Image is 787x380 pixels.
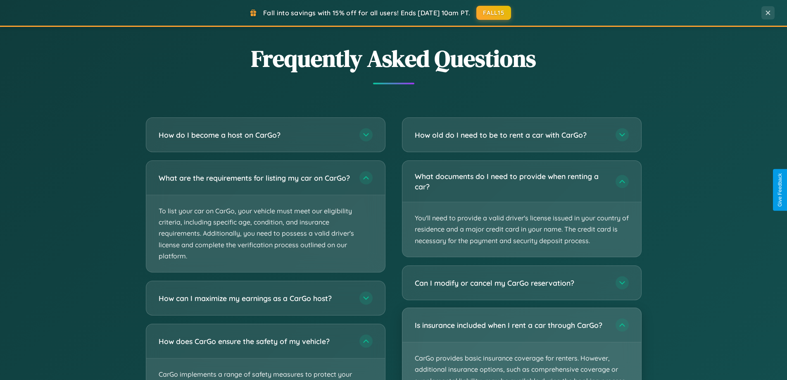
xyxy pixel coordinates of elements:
h3: How do I become a host on CarGo? [159,130,351,140]
h3: How old do I need to be to rent a car with CarGo? [415,130,607,140]
div: Give Feedback [777,173,783,207]
h3: How can I maximize my earnings as a CarGo host? [159,293,351,304]
h2: Frequently Asked Questions [146,43,642,74]
h3: What documents do I need to provide when renting a car? [415,171,607,191]
p: To list your car on CarGo, your vehicle must meet our eligibility criteria, including specific ag... [146,195,385,272]
h3: Is insurance included when I rent a car through CarGo? [415,320,607,330]
span: Fall into savings with 15% off for all users! Ends [DATE] 10am PT. [263,9,470,17]
button: FALL15 [476,6,511,20]
p: You'll need to provide a valid driver's license issued in your country of residence and a major c... [402,202,641,257]
h3: How does CarGo ensure the safety of my vehicle? [159,336,351,347]
h3: Can I modify or cancel my CarGo reservation? [415,278,607,288]
h3: What are the requirements for listing my car on CarGo? [159,173,351,183]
